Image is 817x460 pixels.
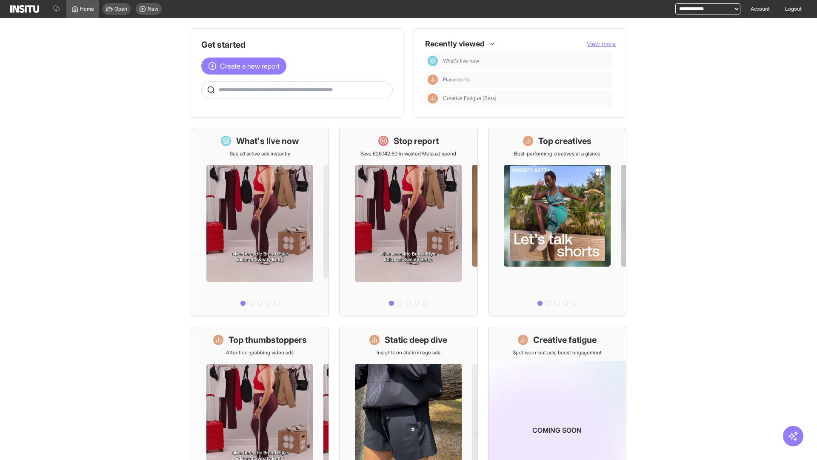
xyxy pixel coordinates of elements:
[587,40,616,48] button: View more
[220,61,280,71] span: Create a new report
[385,334,447,346] h1: Static deep dive
[236,135,299,147] h1: What's live now
[229,334,307,346] h1: Top thumbstoppers
[230,150,290,157] p: See all active ads instantly
[377,349,440,356] p: Insights on static image ads
[360,150,456,157] p: Save £26,142.60 in wasted Meta ad spend
[80,6,94,12] span: Home
[428,56,438,66] div: Dashboard
[191,128,329,316] a: What's live nowSee all active ads instantly
[394,135,439,147] h1: Stop report
[201,39,393,51] h1: Get started
[443,76,609,83] span: Placements
[114,6,127,12] span: Open
[443,57,609,64] span: What's live now
[587,40,616,47] span: View more
[10,5,39,13] img: Logo
[538,135,591,147] h1: Top creatives
[226,349,294,356] p: Attention-grabbing video ads
[514,150,600,157] p: Best-performing creatives at a glance
[443,95,497,102] span: Creative Fatigue [Beta]
[443,57,479,64] span: What's live now
[148,6,158,12] span: New
[443,95,609,102] span: Creative Fatigue [Beta]
[339,128,477,316] a: Stop reportSave £26,142.60 in wasted Meta ad spend
[428,75,438,85] div: Insights
[443,76,470,83] span: Placements
[428,93,438,103] div: Insights
[201,57,286,75] button: Create a new report
[488,128,626,316] a: Top creativesBest-performing creatives at a glance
